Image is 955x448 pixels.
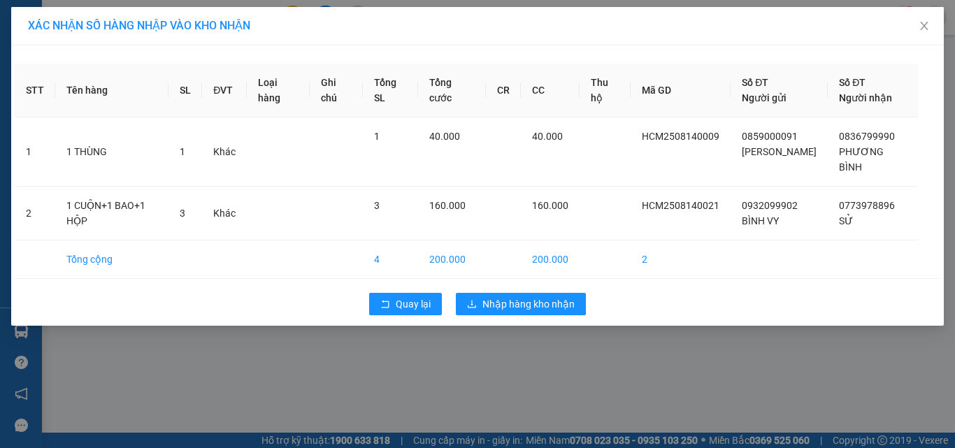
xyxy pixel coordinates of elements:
span: 40.000 [429,131,460,142]
th: Thu hộ [580,64,631,117]
th: CC [521,64,580,117]
span: 1 [374,131,380,142]
span: 1 [180,146,185,157]
span: rollback [380,299,390,310]
td: Tổng cộng [55,240,168,279]
td: 200.000 [521,240,580,279]
button: downloadNhập hàng kho nhận [456,293,586,315]
td: 1 THÙNG [55,117,168,187]
span: 3 [374,200,380,211]
td: 2 [631,240,731,279]
span: 3 [180,208,185,219]
li: 02839.63.63.63 [6,48,266,66]
td: 4 [363,240,419,279]
span: [PERSON_NAME] [742,146,817,157]
span: 0932099902 [742,200,798,211]
span: Số ĐT [742,77,768,88]
span: 0773978896 [839,200,895,211]
th: STT [15,64,55,117]
button: Close [905,7,944,46]
td: Khác [202,187,247,240]
span: download [467,299,477,310]
span: Người gửi [742,92,787,103]
span: Nhập hàng kho nhận [482,296,575,312]
b: [PERSON_NAME] [80,9,198,27]
th: CR [486,64,521,117]
span: PHƯƠNG BÌNH [839,146,884,173]
th: Ghi chú [310,64,363,117]
span: 40.000 [532,131,563,142]
span: HCM2508140009 [642,131,719,142]
button: rollbackQuay lại [369,293,442,315]
span: Người nhận [839,92,892,103]
span: Số ĐT [839,77,866,88]
b: GỬI : Bến xe Bạc Liêu [6,87,192,110]
span: phone [80,51,92,62]
th: Tổng SL [363,64,419,117]
span: environment [80,34,92,45]
td: 1 CUỘN+1 BAO+1 HỘP [55,187,168,240]
th: ĐVT [202,64,247,117]
span: 0836799990 [839,131,895,142]
span: 0859000091 [742,131,798,142]
span: close [919,20,930,31]
span: Quay lại [396,296,431,312]
span: BÌNH VY [742,215,779,226]
td: 200.000 [418,240,485,279]
span: SỬ [839,215,853,226]
td: 1 [15,117,55,187]
span: XÁC NHẬN SỐ HÀNG NHẬP VÀO KHO NHẬN [28,19,250,32]
th: Tên hàng [55,64,168,117]
span: 160.000 [532,200,568,211]
th: Tổng cước [418,64,485,117]
td: 2 [15,187,55,240]
span: HCM2508140021 [642,200,719,211]
td: Khác [202,117,247,187]
th: Loại hàng [247,64,310,117]
th: Mã GD [631,64,731,117]
th: SL [168,64,202,117]
li: 85 [PERSON_NAME] [6,31,266,48]
span: 160.000 [429,200,466,211]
